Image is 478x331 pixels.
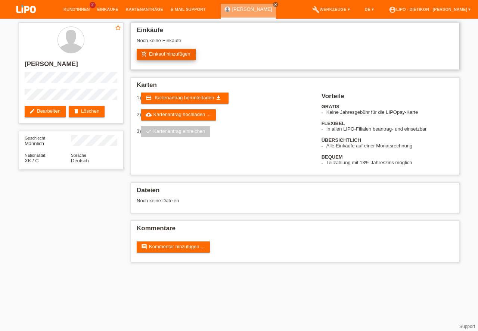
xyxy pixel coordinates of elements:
i: credit_card [146,95,152,101]
b: ÜBERSICHTLICH [322,137,361,143]
h2: Karten [137,81,453,93]
span: Nationalität [25,153,45,157]
a: close [273,2,278,7]
span: Kosovo / C / 28.01.2000 [25,158,39,163]
div: 1) [137,93,312,104]
h2: [PERSON_NAME] [25,60,117,72]
i: add_shopping_cart [141,51,147,57]
h2: Dateien [137,187,453,198]
a: Support [459,324,475,329]
h2: Einkäufe [137,26,453,38]
a: E-Mail Support [167,7,209,12]
div: 3) [137,126,312,137]
a: Kartenanträge [122,7,167,12]
span: 2 [90,2,96,8]
a: deleteLöschen [69,106,105,117]
i: account_circle [389,6,396,13]
span: Sprache [71,153,86,157]
a: commentKommentar hinzufügen ... [137,241,210,253]
i: edit [29,108,35,114]
a: LIPO pay [7,15,45,21]
div: Noch keine Dateien [137,198,365,203]
b: BEQUEM [322,154,343,160]
div: 2) [137,109,312,121]
a: account_circleLIPO - Dietikon - [PERSON_NAME] ▾ [385,7,474,12]
a: star_border [115,24,121,32]
h2: Vorteile [322,93,453,104]
a: Einkäufe [93,7,122,12]
div: Männlich [25,135,71,146]
a: buildWerkzeuge ▾ [308,7,354,12]
span: Kartenantrag herunterladen [155,95,214,100]
div: Noch keine Einkäufe [137,38,453,49]
b: GRATIS [322,104,339,109]
i: cloud_upload [146,112,152,118]
a: editBearbeiten [25,106,66,117]
a: credit_card Kartenantrag herunterladen get_app [141,93,229,104]
span: Geschlecht [25,136,45,140]
li: In allen LIPO-Filialen beantrag- und einsetzbar [326,126,453,132]
a: [PERSON_NAME] [232,6,272,12]
i: build [312,6,320,13]
li: Alle Einkäufe auf einer Monatsrechnung [326,143,453,149]
span: Deutsch [71,158,89,163]
i: get_app [215,95,221,101]
b: FLEXIBEL [322,121,345,126]
li: Keine Jahresgebühr für die LIPOpay-Karte [326,109,453,115]
i: close [274,3,277,6]
a: checkKartenantrag einreichen [141,126,211,137]
a: cloud_uploadKartenantrag hochladen ... [141,109,216,121]
li: Teilzahlung mit 13% Jahreszins möglich [326,160,453,165]
a: add_shopping_cartEinkauf hinzufügen [137,49,196,60]
i: delete [73,108,79,114]
i: check [146,128,152,134]
i: star_border [115,24,121,31]
h2: Kommentare [137,225,453,236]
i: comment [141,244,147,250]
a: DE ▾ [361,7,378,12]
a: Kund*innen [60,7,93,12]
